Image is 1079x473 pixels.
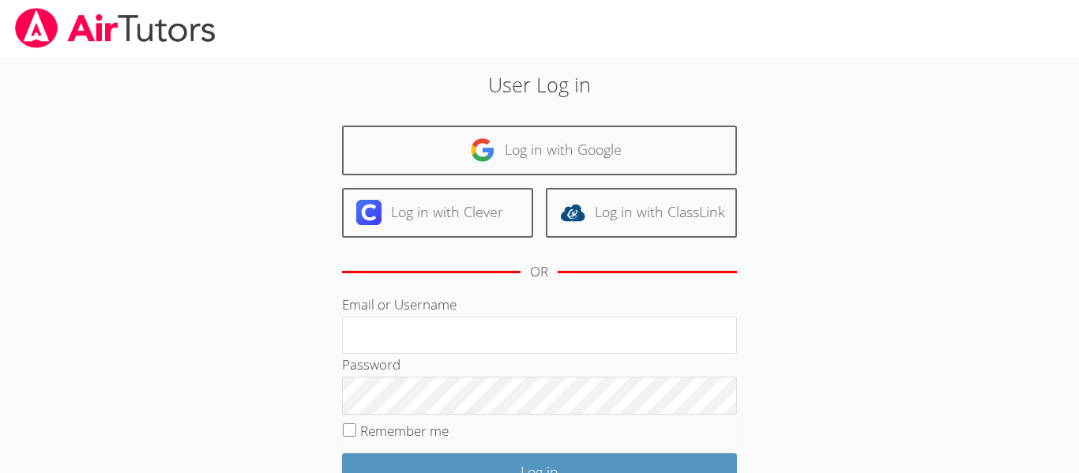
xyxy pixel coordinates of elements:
a: Log in with ClassLink [546,188,737,238]
div: OR [530,261,548,283]
label: Email or Username [342,295,457,313]
label: Remember me [360,422,449,440]
img: clever-logo-6eab21bc6e7a338710f1a6ff85c0baf02591cd810cc4098c63d3a4b26e2feb20.svg [356,200,382,225]
label: Password [342,355,400,374]
img: google-logo-50288ca7cdecda66e5e0955fdab243c47b7ad437acaf1139b6f446037453330a.svg [470,137,495,163]
h2: User Log in [248,69,831,99]
a: Log in with Clever [342,188,533,238]
a: Log in with Google [342,126,737,175]
img: airtutors_banner-c4298cdbf04f3fff15de1276eac7730deb9818008684d7c2e4769d2f7ddbe033.png [13,8,217,48]
img: classlink-logo-d6bb404cc1216ec64c9a2012d9dc4662098be43eaf13dc465df04b49fa7ab582.svg [560,200,585,225]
